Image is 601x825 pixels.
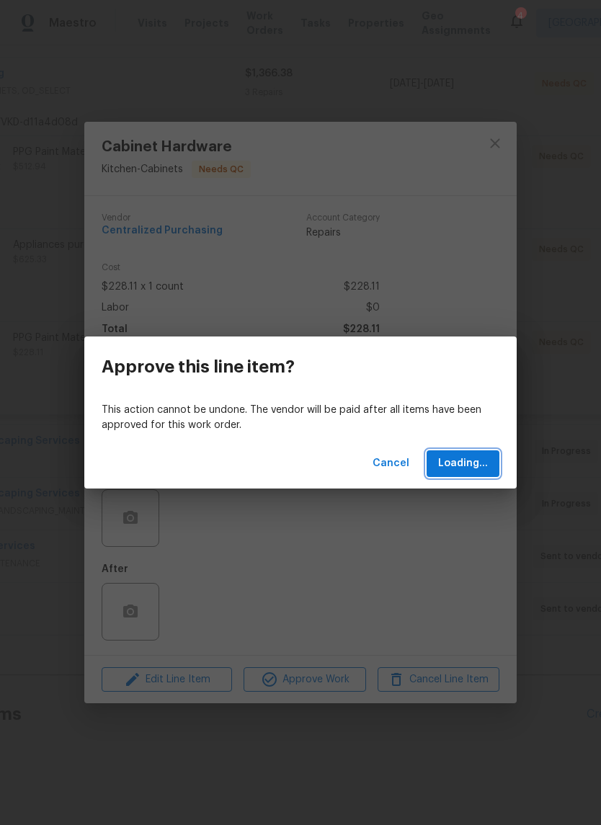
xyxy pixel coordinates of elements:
span: Cancel [373,455,409,473]
span: Loading... [438,455,488,473]
p: This action cannot be undone. The vendor will be paid after all items have been approved for this... [102,403,499,433]
button: Cancel [367,450,415,477]
h3: Approve this line item? [102,357,295,377]
button: Loading... [427,450,499,477]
